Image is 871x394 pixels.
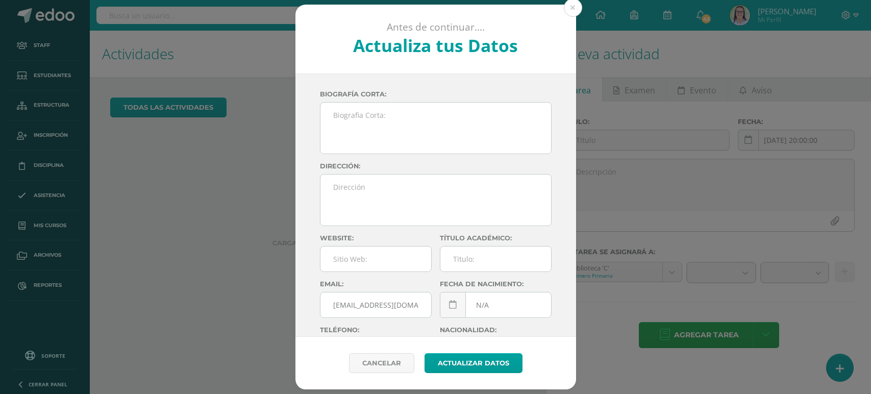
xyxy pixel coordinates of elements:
label: Teléfono: [320,326,432,334]
button: Actualizar datos [425,353,522,373]
a: Cancelar [349,353,414,373]
h2: Actualiza tus Datos [322,34,549,57]
input: Sitio Web: [320,247,431,272]
input: Fecha de Nacimiento: [440,292,551,317]
label: Título académico: [440,234,552,242]
label: Biografía corta: [320,90,552,98]
label: Email: [320,280,432,288]
input: Correo Electronico: [320,292,431,317]
label: Website: [320,234,432,242]
p: Antes de continuar.... [322,21,549,34]
label: Dirección: [320,162,552,170]
label: Fecha de nacimiento: [440,280,552,288]
label: Nacionalidad: [440,326,552,334]
input: Titulo: [440,247,551,272]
